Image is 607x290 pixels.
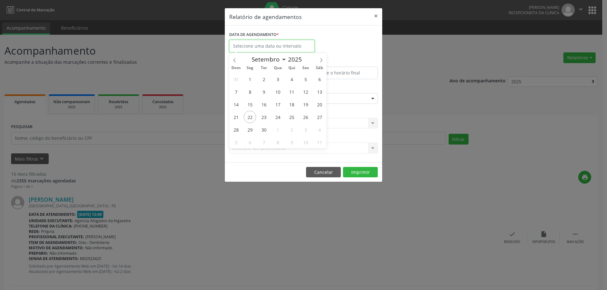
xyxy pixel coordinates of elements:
span: Setembro 15, 2025 [244,98,256,110]
input: Selecione uma data ou intervalo [229,40,315,52]
span: Setembro 17, 2025 [272,98,284,110]
span: Setembro 12, 2025 [299,86,312,98]
span: Setembro 13, 2025 [313,86,326,98]
span: Setembro 10, 2025 [272,86,284,98]
span: Outubro 5, 2025 [230,136,242,148]
label: DATA DE AGENDAMENTO [229,30,279,40]
button: Close [370,8,382,24]
span: Setembro 20, 2025 [313,98,326,110]
span: Outubro 4, 2025 [313,123,326,136]
h5: Relatório de agendamentos [229,13,302,21]
input: Year [286,55,307,63]
span: Setembro 2, 2025 [258,73,270,85]
span: Setembro 30, 2025 [258,123,270,136]
span: Qua [271,66,285,70]
input: Selecione o horário final [305,67,378,79]
span: Setembro 14, 2025 [230,98,242,110]
span: Setembro 23, 2025 [258,111,270,123]
span: Setembro 26, 2025 [299,111,312,123]
span: Outubro 8, 2025 [272,136,284,148]
span: Setembro 18, 2025 [285,98,298,110]
span: Setembro 27, 2025 [313,111,326,123]
span: Outubro 6, 2025 [244,136,256,148]
span: Setembro 6, 2025 [313,73,326,85]
span: Setembro 24, 2025 [272,111,284,123]
span: Setembro 9, 2025 [258,86,270,98]
span: Outubro 9, 2025 [285,136,298,148]
button: Imprimir [343,167,378,178]
span: Setembro 28, 2025 [230,123,242,136]
span: Outubro 1, 2025 [272,123,284,136]
span: Outubro 10, 2025 [299,136,312,148]
span: Setembro 11, 2025 [285,86,298,98]
label: ATÉ [305,57,378,67]
span: Setembro 4, 2025 [285,73,298,85]
span: Setembro 5, 2025 [299,73,312,85]
span: Setembro 7, 2025 [230,86,242,98]
span: Qui [285,66,299,70]
span: Setembro 29, 2025 [244,123,256,136]
select: Month [248,55,286,64]
span: Setembro 25, 2025 [285,111,298,123]
span: Setembro 22, 2025 [244,111,256,123]
span: Sex [299,66,313,70]
span: Outubro 3, 2025 [299,123,312,136]
span: Sáb [313,66,327,70]
span: Setembro 21, 2025 [230,111,242,123]
span: Outubro 11, 2025 [313,136,326,148]
span: Setembro 8, 2025 [244,86,256,98]
span: Outubro 2, 2025 [285,123,298,136]
span: Agosto 31, 2025 [230,73,242,85]
span: Setembro 1, 2025 [244,73,256,85]
span: Setembro 3, 2025 [272,73,284,85]
span: Setembro 19, 2025 [299,98,312,110]
button: Cancelar [306,167,341,178]
span: Ter [257,66,271,70]
span: Setembro 16, 2025 [258,98,270,110]
span: Outubro 7, 2025 [258,136,270,148]
span: Dom [229,66,243,70]
span: Seg [243,66,257,70]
